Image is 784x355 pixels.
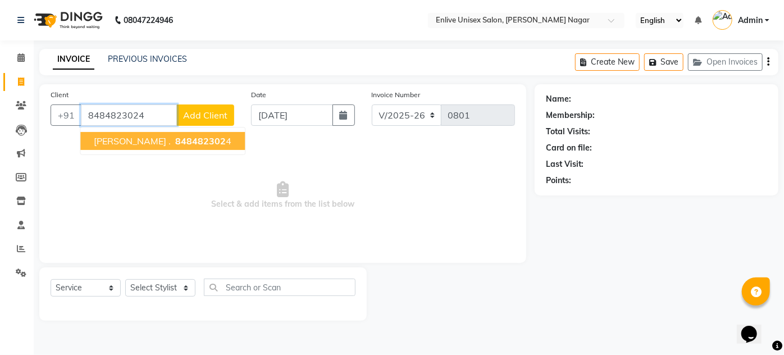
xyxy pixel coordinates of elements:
label: Invoice Number [372,90,421,100]
span: Admin [738,15,763,26]
div: Points: [546,175,571,186]
label: Client [51,90,69,100]
iframe: chat widget [737,310,773,344]
span: Select & add items from the list below [51,139,515,252]
span: Add Client [183,110,227,121]
button: Save [644,53,683,71]
img: Admin [713,10,732,30]
label: Date [251,90,266,100]
button: Open Invoices [688,53,763,71]
button: Add Client [176,104,234,126]
div: Membership: [546,110,595,121]
span: 848482302 [175,135,226,147]
a: INVOICE [53,49,94,70]
b: 08047224946 [124,4,173,36]
button: +91 [51,104,82,126]
input: Search by Name/Mobile/Email/Code [81,104,177,126]
div: Card on file: [546,142,592,154]
div: Last Visit: [546,158,584,170]
div: Name: [546,93,571,105]
a: PREVIOUS INVOICES [108,54,187,64]
img: logo [29,4,106,36]
ngb-highlight: 4 [173,135,231,147]
input: Search or Scan [204,279,355,296]
span: [PERSON_NAME] . [94,135,171,147]
button: Create New [575,53,640,71]
div: Total Visits: [546,126,590,138]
